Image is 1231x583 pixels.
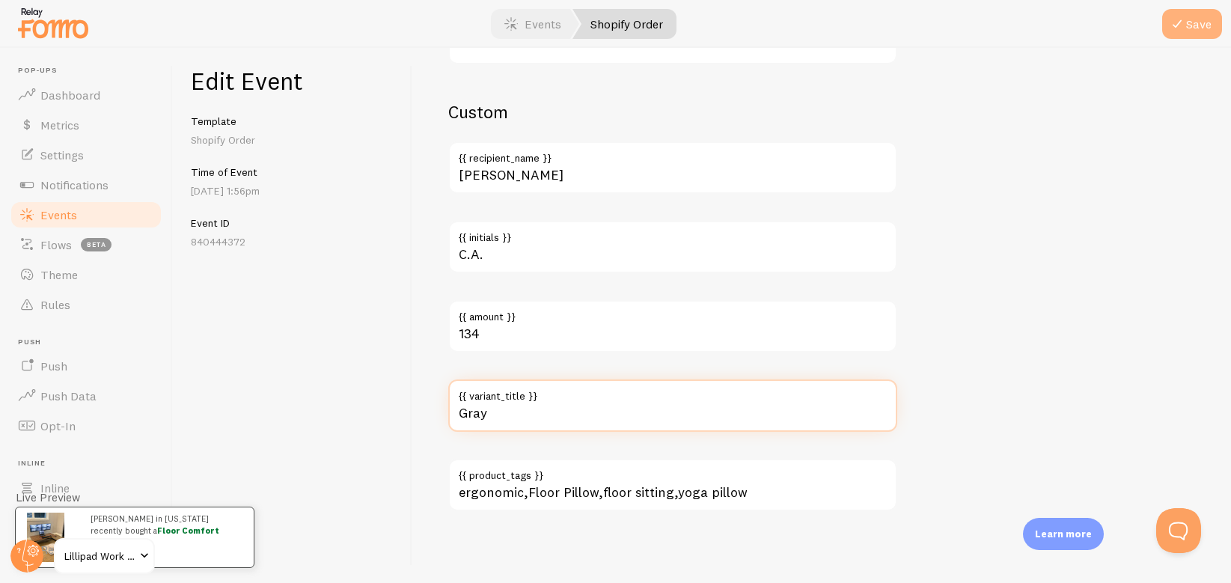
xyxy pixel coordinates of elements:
span: Settings [40,147,84,162]
a: Metrics [9,110,163,140]
img: fomo-relay-logo-orange.svg [16,4,91,42]
a: Events [9,200,163,230]
span: Flows [40,237,72,252]
label: {{ product_tags }} [448,459,897,484]
a: Rules [9,290,163,320]
a: Dashboard [9,80,163,110]
span: Events [40,207,77,222]
span: Theme [40,267,78,282]
a: Theme [9,260,163,290]
a: Lillipad Work Solutions [54,538,155,574]
span: Inline [40,480,70,495]
span: Opt-In [40,418,76,433]
iframe: Help Scout Beacon - Open [1156,508,1201,553]
a: Push Data [9,381,163,411]
span: Push [18,338,163,347]
span: Push Data [40,388,97,403]
span: beta [81,238,112,251]
div: Learn more [1023,518,1104,550]
p: [DATE] 1:56pm [191,183,394,198]
span: Dashboard [40,88,100,103]
span: Rules [40,297,70,312]
a: Notifications [9,170,163,200]
span: Notifications [40,177,109,192]
a: Settings [9,140,163,170]
span: Pop-ups [18,66,163,76]
a: Inline [9,473,163,503]
p: Shopify Order [191,132,394,147]
h2: Custom [448,100,897,123]
a: Flows beta [9,230,163,260]
a: Push [9,351,163,381]
span: Metrics [40,117,79,132]
label: {{ amount }} [448,300,897,326]
label: {{ variant_title }} [448,379,897,405]
p: Learn more [1035,527,1092,541]
a: Opt-In [9,411,163,441]
h1: Edit Event [191,66,394,97]
h5: Template [191,115,394,128]
span: Push [40,358,67,373]
h5: Time of Event [191,165,394,179]
h5: Event ID [191,216,394,230]
label: {{ initials }} [448,221,897,246]
label: {{ recipient_name }} [448,141,897,167]
span: Lillipad Work Solutions [64,547,135,565]
span: Inline [18,459,163,468]
a: Relay Persona new [9,534,163,564]
p: 840444372 [191,234,394,249]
